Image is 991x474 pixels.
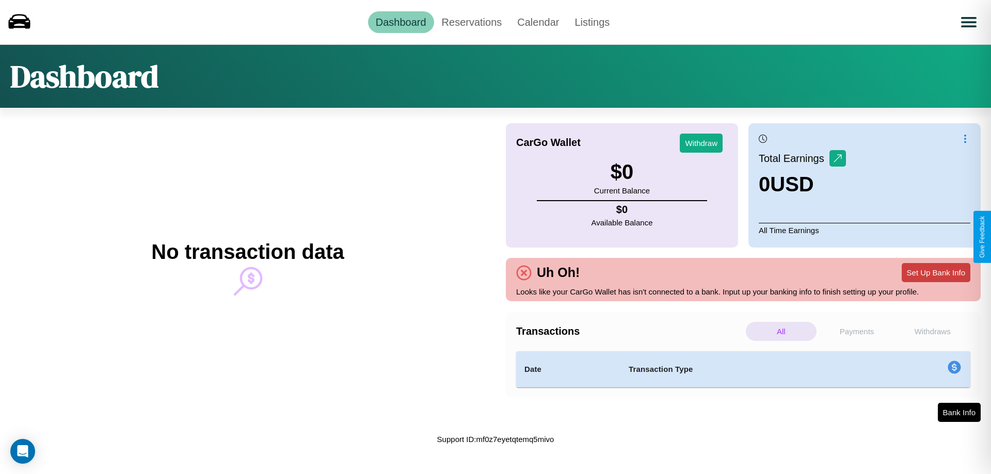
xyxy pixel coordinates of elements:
[759,149,829,168] p: Total Earnings
[437,432,554,446] p: Support ID: mf0z7eyetqtemq5mivo
[594,184,650,198] p: Current Balance
[516,285,970,299] p: Looks like your CarGo Wallet has isn't connected to a bank. Input up your banking info to finish ...
[902,263,970,282] button: Set Up Bank Info
[516,137,581,149] h4: CarGo Wallet
[746,322,817,341] p: All
[368,11,434,33] a: Dashboard
[567,11,617,33] a: Listings
[759,173,846,196] h3: 0 USD
[897,322,968,341] p: Withdraws
[10,439,35,464] div: Open Intercom Messenger
[938,403,981,422] button: Bank Info
[979,216,986,258] div: Give Feedback
[592,204,653,216] h4: $ 0
[434,11,510,33] a: Reservations
[509,11,567,33] a: Calendar
[524,363,612,375] h4: Date
[594,160,650,184] h3: $ 0
[629,363,863,375] h4: Transaction Type
[516,325,743,337] h4: Transactions
[532,265,585,280] h4: Uh Oh!
[592,216,653,230] p: Available Balance
[759,223,970,237] p: All Time Earnings
[516,351,970,387] table: simple table
[151,240,344,264] h2: No transaction data
[10,55,158,97] h1: Dashboard
[822,322,892,341] p: Payments
[680,134,723,153] button: Withdraw
[954,8,983,37] button: Open menu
